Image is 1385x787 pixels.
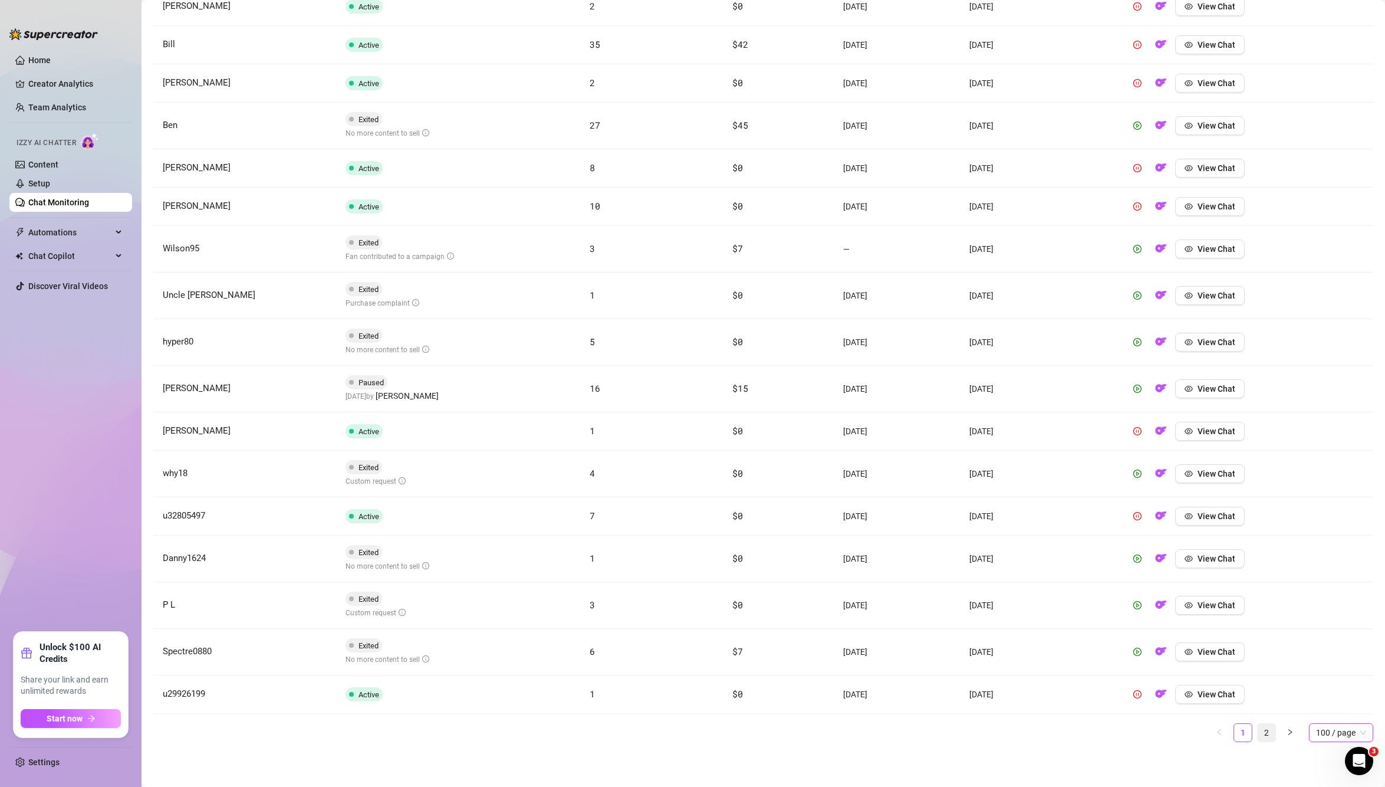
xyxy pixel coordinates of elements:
span: $0 [732,162,742,173]
span: $15 [732,382,748,394]
td: [DATE] [960,412,1118,451]
a: Content [28,160,58,169]
button: OF [1152,240,1170,258]
td: [DATE] [834,629,960,675]
span: [PERSON_NAME] [163,77,231,88]
img: OF [1155,382,1167,394]
span: eye [1185,470,1193,478]
button: OF [1152,507,1170,526]
span: P L [163,599,175,610]
span: View Chat [1198,337,1235,347]
td: [DATE] [960,629,1118,675]
span: 27 [590,119,600,131]
a: OF [1152,556,1170,566]
img: OF [1155,467,1167,479]
span: eye [1185,512,1193,520]
a: Setup [28,179,50,188]
td: [DATE] [834,497,960,536]
span: eye [1185,427,1193,435]
span: info-circle [422,129,429,136]
img: OF [1155,162,1167,173]
span: 4 [590,467,595,479]
span: pause-circle [1133,164,1141,172]
span: 6 [590,645,595,657]
span: Exited [358,548,379,557]
button: Start nowarrow-right [21,709,121,728]
div: Page Size [1309,723,1373,742]
button: View Chat [1175,35,1245,54]
a: OF [1152,4,1170,14]
iframe: Intercom live chat [1345,747,1373,775]
img: OF [1155,38,1167,50]
span: Exited [358,115,379,124]
span: play-circle [1133,555,1141,563]
span: 2 [590,77,595,88]
span: View Chat [1198,690,1235,699]
li: Previous Page [1210,723,1229,742]
button: View Chat [1175,422,1245,441]
span: eye [1185,338,1193,346]
span: View Chat [1198,554,1235,563]
button: View Chat [1175,116,1245,135]
span: Wilson95 [163,243,199,254]
span: 1 [590,425,595,437]
span: Bill [163,39,175,50]
button: OF [1152,197,1170,216]
span: eye [1185,41,1193,49]
td: [DATE] [960,451,1118,497]
span: Active [358,2,379,11]
img: OF [1155,599,1167,611]
span: Purchase complaint [346,299,419,307]
td: [DATE] [960,675,1118,714]
span: [DATE] by [346,392,439,401]
a: OF [1152,204,1170,214]
span: View Chat [1198,601,1235,610]
a: OF [1152,650,1170,659]
img: Chat Copilot [15,252,23,260]
span: View Chat [1198,78,1235,88]
span: Ben [163,120,177,130]
a: OF [1152,42,1170,52]
td: [DATE] [960,319,1118,366]
span: eye [1185,2,1193,11]
span: gift [21,647,32,659]
td: [DATE] [960,366,1118,412]
span: Start now [47,714,83,723]
strong: Unlock $100 AI Credits [40,641,121,665]
td: [DATE] [960,188,1118,226]
span: View Chat [1198,40,1235,50]
span: $0 [732,599,742,611]
td: [DATE] [960,103,1118,149]
span: Active [358,427,379,436]
span: Active [358,512,379,521]
span: 35 [590,38,600,50]
span: info-circle [422,346,429,353]
button: View Chat [1175,286,1245,305]
span: $7 [732,645,742,657]
span: Exited [358,238,379,247]
img: OF [1155,688,1167,700]
span: $0 [732,510,742,522]
a: OF [1152,692,1170,701]
td: [DATE] [960,582,1118,629]
span: No more content to sell [346,655,429,664]
span: pause-circle [1133,512,1141,520]
span: play-circle [1133,338,1141,346]
span: pause-circle [1133,79,1141,87]
span: View Chat [1198,427,1235,436]
span: Active [358,202,379,211]
span: Danny1624 [163,553,206,563]
a: OF [1152,386,1170,396]
span: why18 [163,468,187,478]
span: Active [358,164,379,173]
img: OF [1155,200,1167,212]
button: OF [1152,333,1170,352]
img: logo-BBDzfeDw.svg [9,28,98,40]
button: View Chat [1175,197,1245,216]
span: play-circle [1133,291,1141,300]
img: OF [1155,242,1167,254]
td: — [834,226,960,273]
span: 7 [590,510,595,522]
span: play-circle [1133,385,1141,393]
a: OF [1152,293,1170,303]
